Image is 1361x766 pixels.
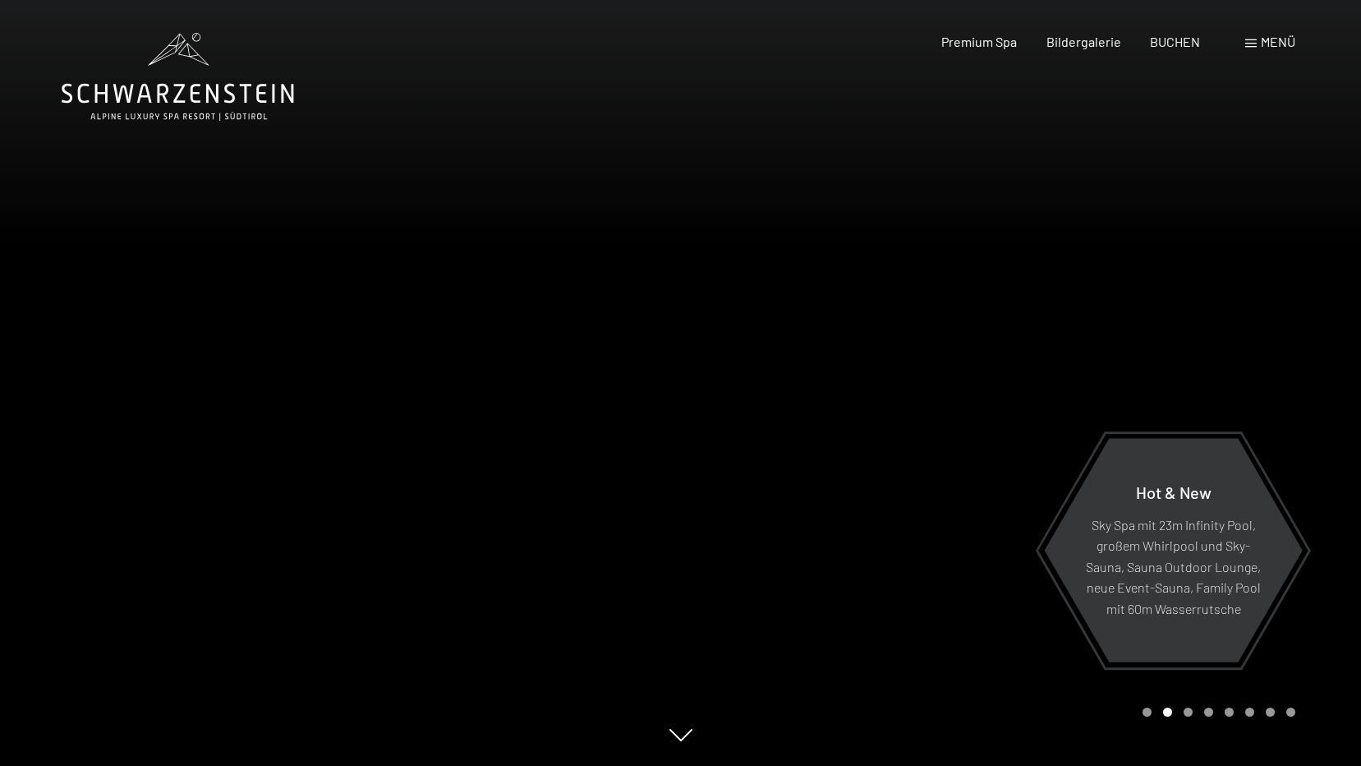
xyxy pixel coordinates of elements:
[1261,34,1295,49] span: Menü
[1046,34,1121,49] a: Bildergalerie
[1043,437,1304,663] a: Hot & New Sky Spa mit 23m Infinity Pool, großem Whirlpool und Sky-Sauna, Sauna Outdoor Lounge, ne...
[1184,708,1193,717] div: Carousel Page 3
[1225,708,1234,717] div: Carousel Page 5
[1084,514,1262,619] p: Sky Spa mit 23m Infinity Pool, großem Whirlpool und Sky-Sauna, Sauna Outdoor Lounge, neue Event-S...
[1286,708,1295,717] div: Carousel Page 8
[1163,708,1172,717] div: Carousel Page 2 (Current Slide)
[1136,482,1212,501] span: Hot & New
[1150,34,1200,49] a: BUCHEN
[1204,708,1213,717] div: Carousel Page 4
[941,34,1017,49] a: Premium Spa
[1266,708,1275,717] div: Carousel Page 7
[1137,708,1295,717] div: Carousel Pagination
[1143,708,1152,717] div: Carousel Page 1
[1245,708,1254,717] div: Carousel Page 6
